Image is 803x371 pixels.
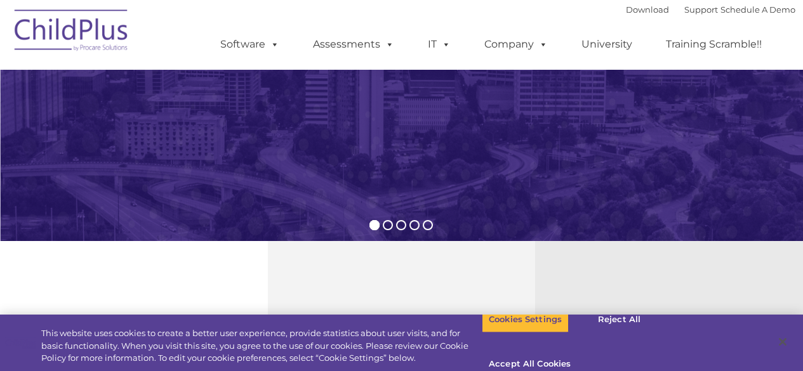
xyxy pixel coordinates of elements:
[580,306,659,333] button: Reject All
[626,4,795,15] font: |
[769,328,797,356] button: Close
[300,32,407,57] a: Assessments
[41,327,482,365] div: This website uses cookies to create a better user experience, provide statistics about user visit...
[8,1,135,64] img: ChildPlus by Procare Solutions
[626,4,669,15] a: Download
[472,32,561,57] a: Company
[176,84,215,93] span: Last name
[176,136,230,145] span: Phone number
[684,4,718,15] a: Support
[569,32,645,57] a: University
[653,32,774,57] a: Training Scramble!!
[482,306,569,333] button: Cookies Settings
[208,32,292,57] a: Software
[720,4,795,15] a: Schedule A Demo
[415,32,463,57] a: IT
